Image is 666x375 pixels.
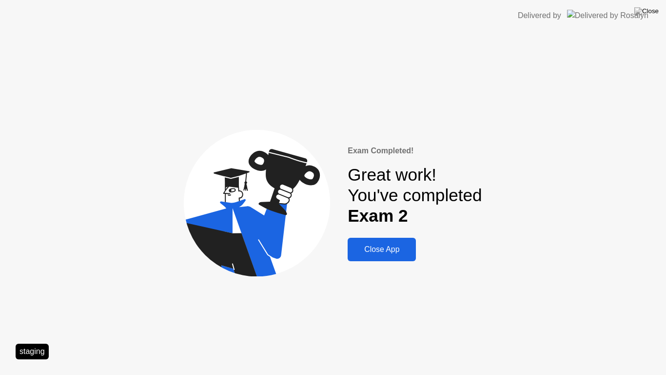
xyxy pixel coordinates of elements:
[351,245,413,254] div: Close App
[348,145,482,157] div: Exam Completed!
[16,344,49,359] div: staging
[634,7,659,15] img: Close
[348,165,482,227] div: Great work! You've completed
[518,10,561,21] div: Delivered by
[348,206,408,225] b: Exam 2
[567,10,648,21] img: Delivered by Rosalyn
[348,238,416,261] button: Close App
